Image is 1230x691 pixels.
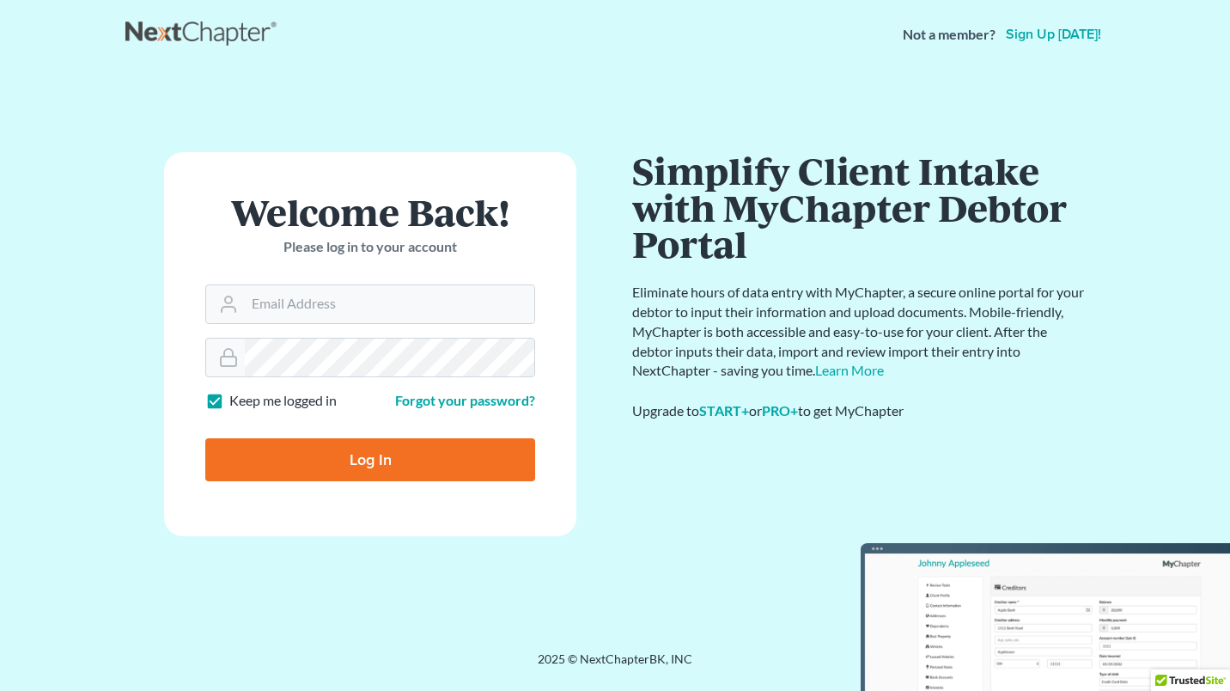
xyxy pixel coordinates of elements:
[632,152,1087,262] h1: Simplify Client Intake with MyChapter Debtor Portal
[903,25,996,45] strong: Not a member?
[205,193,535,230] h1: Welcome Back!
[1002,28,1105,41] a: Sign up [DATE]!
[125,651,1105,682] div: 2025 © NextChapterBK, INC
[245,285,534,323] input: Email Address
[699,402,749,419] a: START+
[762,402,798,419] a: PRO+
[205,438,535,481] input: Log In
[632,401,1087,421] div: Upgrade to or to get MyChapter
[815,362,884,378] a: Learn More
[205,237,535,257] p: Please log in to your account
[395,392,535,408] a: Forgot your password?
[229,391,337,411] label: Keep me logged in
[632,283,1087,381] p: Eliminate hours of data entry with MyChapter, a secure online portal for your debtor to input the...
